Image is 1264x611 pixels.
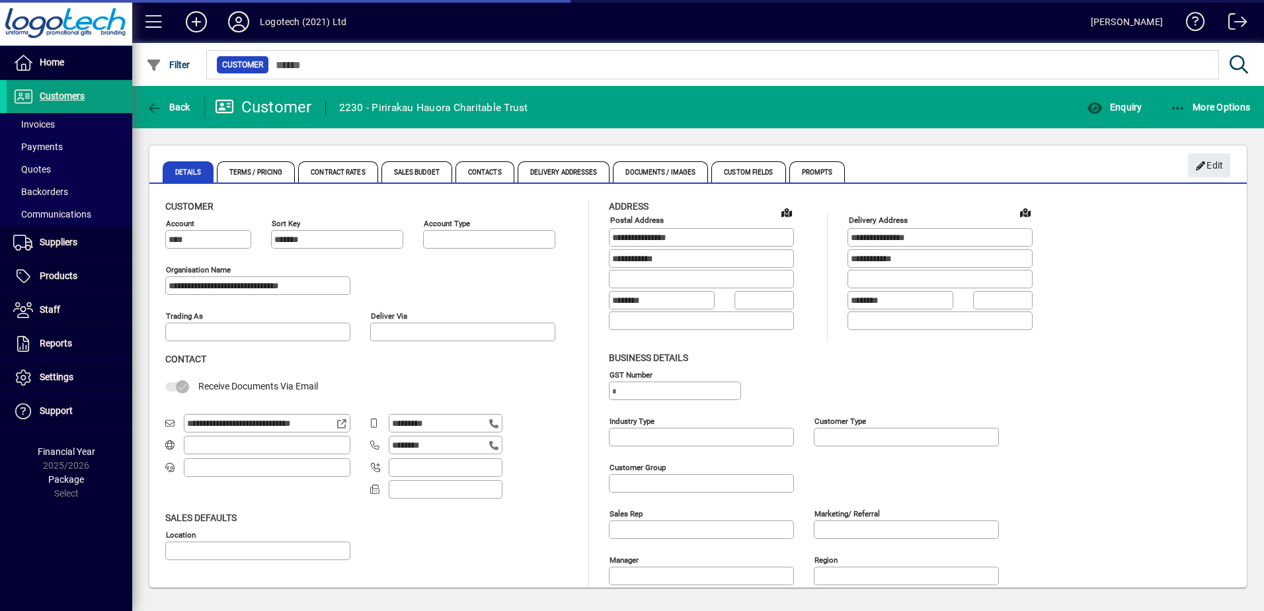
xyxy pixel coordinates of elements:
span: Contacts [455,161,514,183]
span: Back [146,102,190,112]
mat-label: Account Type [424,219,470,228]
button: Profile [217,10,260,34]
a: Backorders [7,181,132,203]
a: Suppliers [7,226,132,259]
span: Financial Year [38,446,95,457]
a: Staff [7,294,132,327]
mat-label: Trading as [166,311,203,321]
span: Home [40,57,64,67]
span: Package [48,474,84,485]
span: Sales Budget [381,161,452,183]
mat-label: Deliver via [371,311,407,321]
span: Staff [40,304,60,315]
span: Receive Documents Via Email [198,381,318,391]
span: Business details [609,352,688,363]
mat-label: Account [166,219,194,228]
button: Enquiry [1084,95,1145,119]
span: Documents / Images [613,161,708,183]
span: Edit [1195,155,1224,177]
mat-label: Manager [610,555,639,564]
span: Payments [13,142,63,152]
span: Contact [165,354,206,364]
span: Settings [40,372,73,382]
mat-label: Region [814,555,838,564]
span: Terms / Pricing [217,161,296,183]
button: More Options [1167,95,1254,119]
button: Back [143,95,194,119]
mat-label: Location [166,530,196,539]
span: Quotes [13,164,51,175]
span: Customer [165,201,214,212]
div: [PERSON_NAME] [1091,11,1163,32]
span: Support [40,405,73,416]
span: Backorders [13,186,68,197]
a: Home [7,46,132,79]
div: Customer [215,97,312,118]
a: Products [7,260,132,293]
a: Reports [7,327,132,360]
mat-label: Customer type [814,416,866,425]
button: Edit [1188,153,1230,177]
mat-label: Sales rep [610,509,643,518]
mat-label: Organisation name [166,265,231,274]
mat-label: Marketing/ Referral [814,509,880,518]
a: Quotes [7,158,132,181]
mat-label: Customer group [610,462,666,471]
button: Add [175,10,217,34]
a: Payments [7,136,132,158]
span: Customers [40,91,85,101]
a: Settings [7,361,132,394]
a: View on map [1015,202,1036,223]
span: Prompts [789,161,846,183]
a: Support [7,395,132,428]
span: Invoices [13,119,55,130]
span: Filter [146,60,190,70]
span: More Options [1170,102,1251,112]
span: Contract Rates [298,161,377,183]
span: Enquiry [1087,102,1142,112]
span: Reports [40,338,72,348]
a: Logout [1218,3,1247,46]
span: Delivery Addresses [518,161,610,183]
span: Sales defaults [165,512,237,523]
span: Communications [13,209,91,220]
span: Custom Fields [711,161,785,183]
mat-label: GST Number [610,370,652,379]
div: Logotech (2021) Ltd [260,11,346,32]
app-page-header-button: Back [132,95,205,119]
a: Communications [7,203,132,225]
a: View on map [776,202,797,223]
a: Invoices [7,113,132,136]
span: Products [40,270,77,281]
span: Customer [222,58,263,71]
mat-label: Sort key [272,219,300,228]
button: Filter [143,53,194,77]
span: Address [609,201,649,212]
mat-label: Industry type [610,416,654,425]
div: 2230 - Pirirakau Hauora Charitable Trust [339,97,528,118]
span: Suppliers [40,237,77,247]
span: Details [163,161,214,183]
a: Knowledge Base [1176,3,1205,46]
